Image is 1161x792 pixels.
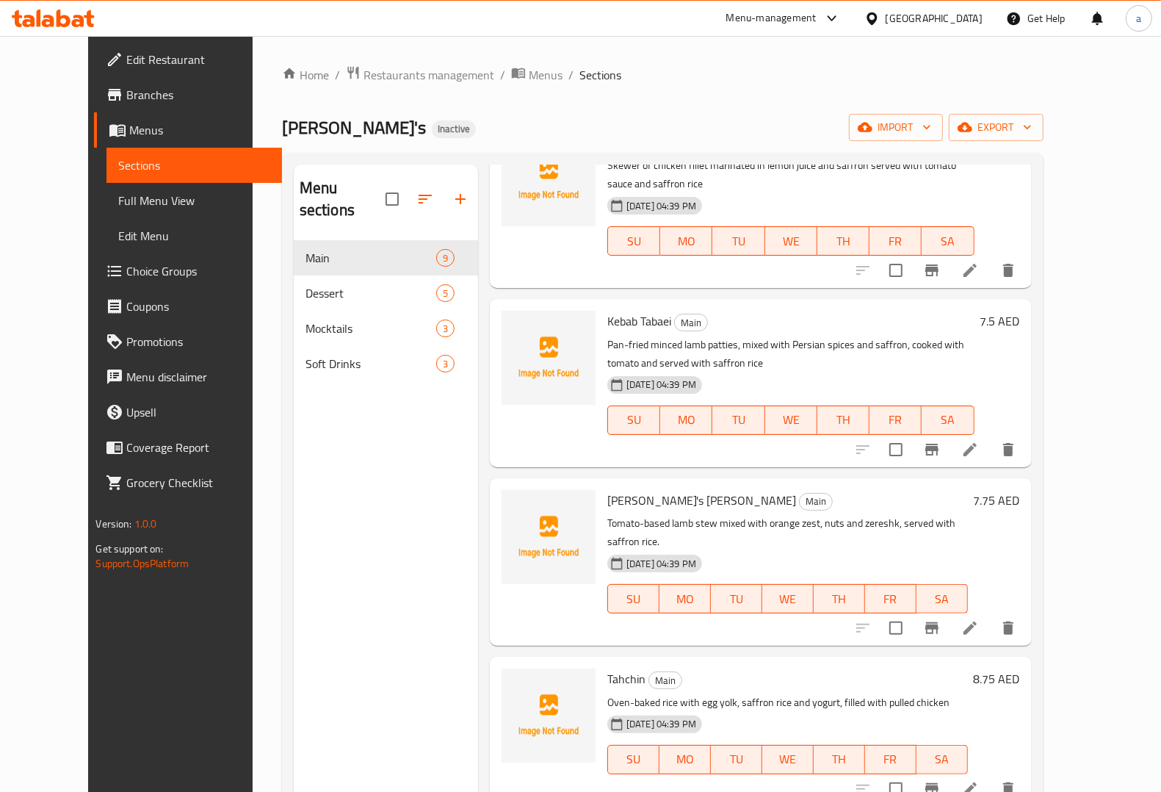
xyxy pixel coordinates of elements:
[768,588,808,610] span: WE
[437,251,454,265] span: 9
[916,745,968,774] button: SA
[659,584,711,613] button: MO
[675,314,707,331] span: Main
[511,65,563,84] a: Menus
[880,613,911,644] span: Select to update
[529,66,563,84] span: Menus
[762,584,814,613] button: WE
[94,359,282,395] a: Menu disclaimer
[346,65,494,84] a: Restaurants management
[106,148,282,183] a: Sections
[437,287,454,300] span: 5
[927,231,968,252] span: SA
[726,10,817,27] div: Menu-management
[106,183,282,218] a: Full Menu View
[94,430,282,465] a: Coverage Report
[126,368,270,386] span: Menu disclaimer
[711,745,762,774] button: TU
[823,409,864,431] span: TH
[94,112,282,148] a: Menus
[1136,10,1141,26] span: a
[991,432,1026,467] button: delete
[134,514,157,533] span: 1.0.0
[94,77,282,112] a: Branches
[916,584,968,613] button: SA
[305,249,436,267] span: Main
[408,181,443,217] span: Sort sections
[771,409,811,431] span: WE
[614,749,654,770] span: SU
[949,114,1044,141] button: export
[961,619,979,637] a: Edit menu item
[886,10,983,26] div: [GEOGRAPHIC_DATA]
[871,588,911,610] span: FR
[436,284,455,302] div: items
[126,403,270,421] span: Upsell
[875,231,916,252] span: FR
[436,320,455,337] div: items
[875,409,916,431] span: FR
[711,584,762,613] button: TU
[282,65,1044,84] nav: breadcrumb
[282,66,329,84] a: Home
[126,333,270,350] span: Promotions
[126,262,270,280] span: Choice Groups
[961,118,1032,137] span: export
[305,320,436,337] span: Mocktails
[607,745,659,774] button: SU
[820,749,859,770] span: TH
[865,584,916,613] button: FR
[294,240,478,276] div: Main9
[814,584,865,613] button: TH
[922,406,974,435] button: SA
[922,749,962,770] span: SA
[607,310,671,332] span: Kebab Tabaei
[94,42,282,77] a: Edit Restaurant
[869,406,922,435] button: FR
[500,66,505,84] li: /
[817,406,869,435] button: TH
[649,672,681,689] span: Main
[927,409,968,431] span: SA
[914,432,950,467] button: Branch-specific-item
[718,231,759,252] span: TU
[665,588,705,610] span: MO
[712,406,764,435] button: TU
[991,253,1026,288] button: delete
[820,588,859,610] span: TH
[674,314,708,331] div: Main
[607,156,974,193] p: Skewer of chicken fillet marinated in lemon juice and saffron served with tomato sauce and saffro...
[762,745,814,774] button: WE
[660,406,712,435] button: MO
[432,123,476,135] span: Inactive
[94,324,282,359] a: Promotions
[579,66,621,84] span: Sections
[607,226,660,256] button: SU
[129,121,270,139] span: Menus
[871,749,911,770] span: FR
[126,51,270,68] span: Edit Restaurant
[436,355,455,372] div: items
[621,557,702,571] span: [DATE] 04:39 PM
[305,284,436,302] span: Dessert
[961,262,979,279] a: Edit menu item
[294,234,478,387] nav: Menu sections
[823,231,864,252] span: TH
[94,465,282,500] a: Grocery Checklist
[432,120,476,138] div: Inactive
[861,118,931,137] span: import
[95,554,189,573] a: Support.OpsPlatform
[502,490,596,584] img: Farida's Ghaymeh Polow
[765,406,817,435] button: WE
[502,311,596,405] img: Kebab Tabaei
[771,231,811,252] span: WE
[922,226,974,256] button: SA
[126,439,270,456] span: Coverage Report
[118,192,270,209] span: Full Menu View
[126,86,270,104] span: Branches
[660,226,712,256] button: MO
[364,66,494,84] span: Restaurants management
[607,406,660,435] button: SU
[880,255,911,286] span: Select to update
[118,156,270,174] span: Sections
